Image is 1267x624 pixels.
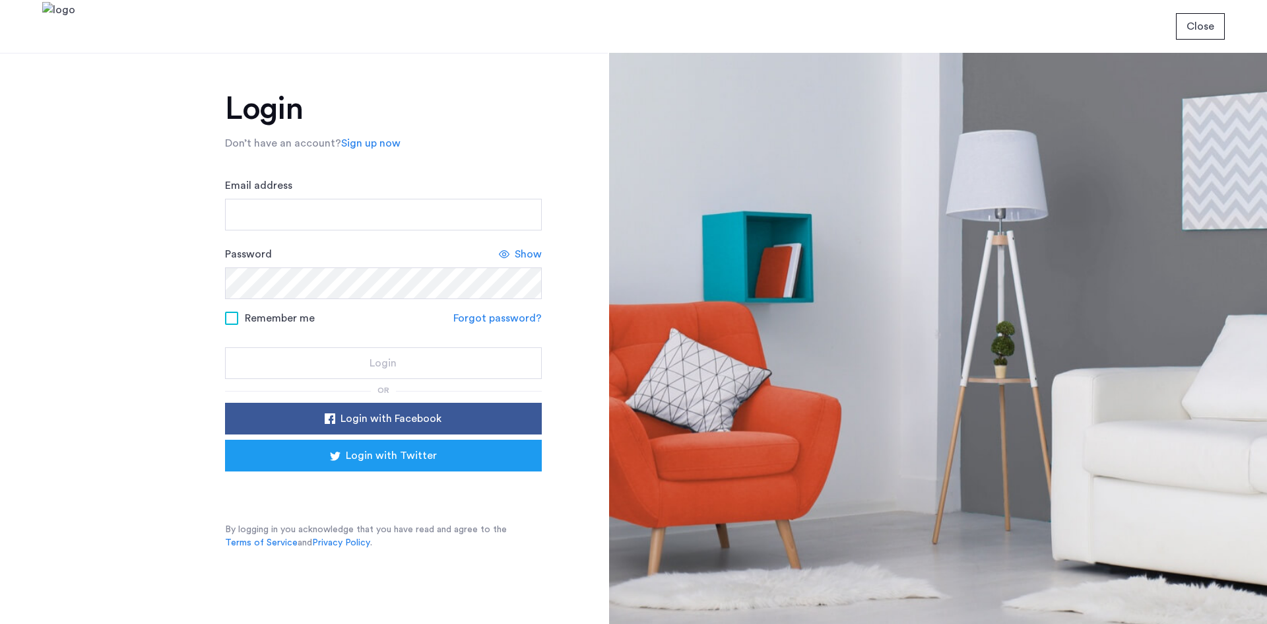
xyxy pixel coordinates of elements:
span: Login with Facebook [341,411,441,427]
a: Forgot password? [453,310,542,326]
span: Don’t have an account? [225,138,341,149]
a: Sign up now [341,135,401,151]
a: Terms of Service [225,536,298,549]
button: button [225,440,542,471]
button: button [225,347,542,379]
label: Password [225,246,272,262]
span: Login with Twitter [346,448,437,464]
h1: Login [225,93,542,125]
button: button [225,403,542,434]
img: logo [42,2,75,52]
a: Privacy Policy [312,536,370,549]
button: button [1176,13,1225,40]
p: By logging in you acknowledge that you have read and agree to the and . [225,523,542,549]
label: Email address [225,178,292,193]
span: Show [515,246,542,262]
span: Close [1186,18,1214,34]
span: Login [370,355,397,371]
span: Remember me [245,310,315,326]
span: or [377,386,389,394]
